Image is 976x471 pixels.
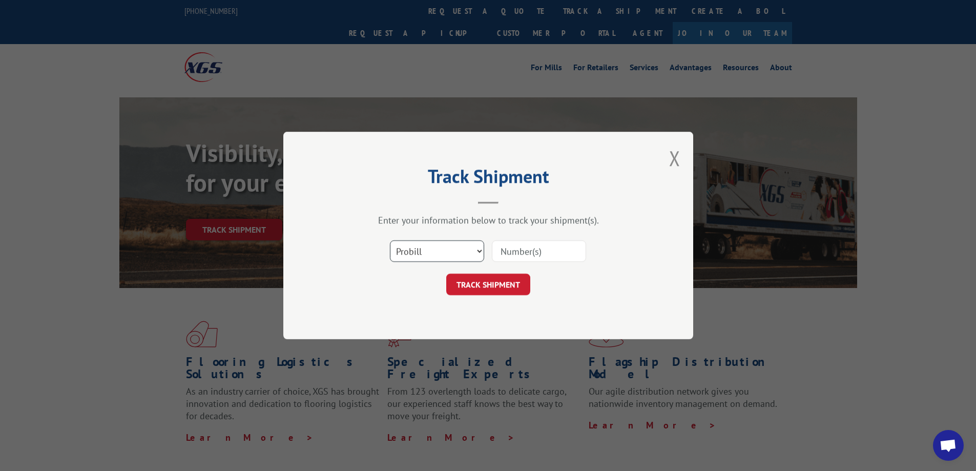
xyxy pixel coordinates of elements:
[669,145,680,172] button: Close modal
[335,214,642,226] div: Enter your information below to track your shipment(s).
[335,169,642,189] h2: Track Shipment
[446,274,530,295] button: TRACK SHIPMENT
[492,240,586,262] input: Number(s)
[933,430,964,461] div: Open chat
